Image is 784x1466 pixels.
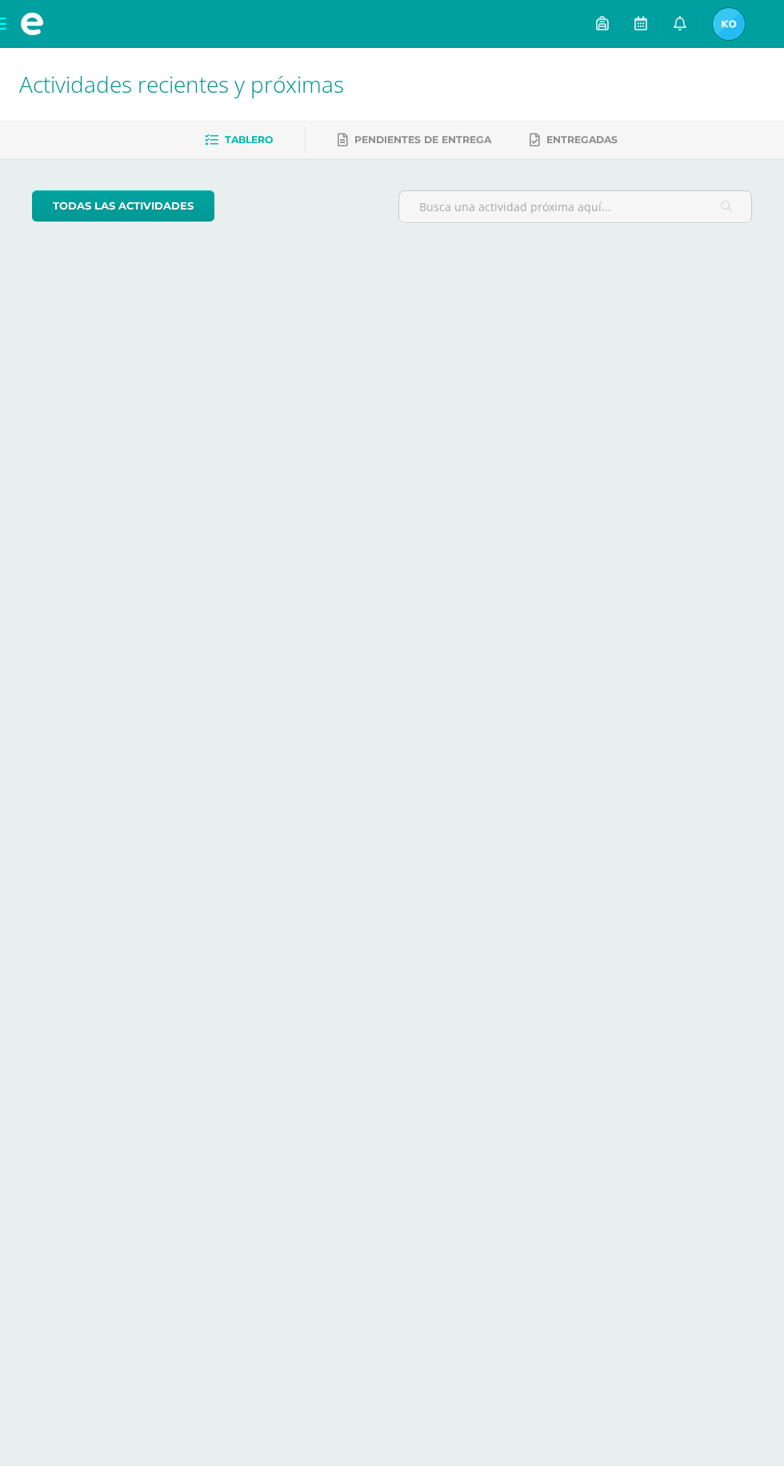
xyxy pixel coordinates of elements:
a: Pendientes de entrega [338,127,491,153]
img: eccbd43538060070afeeeb8129e874a2.png [713,8,745,40]
a: Entregadas [530,127,618,153]
a: todas las Actividades [32,190,214,222]
span: Actividades recientes y próximas [19,69,344,99]
span: Tablero [225,134,273,146]
span: Pendientes de entrega [354,134,491,146]
span: Entregadas [546,134,618,146]
a: Tablero [205,127,273,153]
input: Busca una actividad próxima aquí... [399,191,751,222]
